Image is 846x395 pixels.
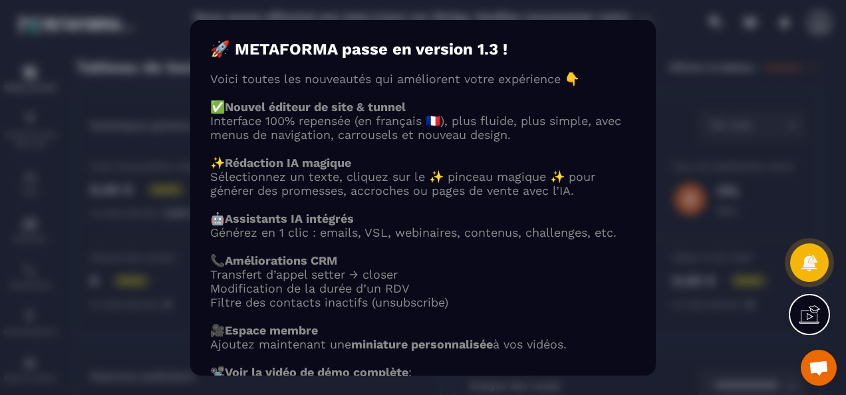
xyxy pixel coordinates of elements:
[210,225,636,239] p: Générez en 1 clic : emails, VSL, webinaires, contenus, challenges, etc.
[225,323,318,337] strong: Espace membre
[210,156,636,170] p: ✨
[210,40,636,59] h4: 🚀 METAFORMA passe en version 1.3 !
[225,365,408,379] strong: Voir la vidéo de démo complète
[225,211,354,225] strong: Assistants IA intégrés
[225,156,351,170] strong: Rédaction IA magique
[210,114,636,142] p: Interface 100% repensée (en français 🇫🇷), plus fluide, plus simple, avec menus de navigation, car...
[210,281,636,295] li: Modification de la durée d’un RDV
[210,295,636,309] li: Filtre des contacts inactifs (unsubscribe)
[210,211,636,225] p: 🤖
[210,100,636,114] p: ✅
[210,267,636,281] li: Transfert d’appel setter → closer
[210,253,636,267] p: 📞
[225,100,406,114] strong: Nouvel éditeur de site & tunnel
[210,323,636,337] p: 🎥
[225,253,337,267] strong: Améliorations CRM
[801,350,837,386] div: Ouvrir le chat
[210,72,636,86] p: Voici toutes les nouveautés qui améliorent votre expérience 👇
[210,365,636,379] p: 📽️ :
[210,170,636,197] p: Sélectionnez un texte, cliquez sur le ✨ pinceau magique ✨ pour générer des promesses, accroches o...
[351,337,493,351] strong: miniature personnalisée
[210,337,636,351] p: Ajoutez maintenant une à vos vidéos.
